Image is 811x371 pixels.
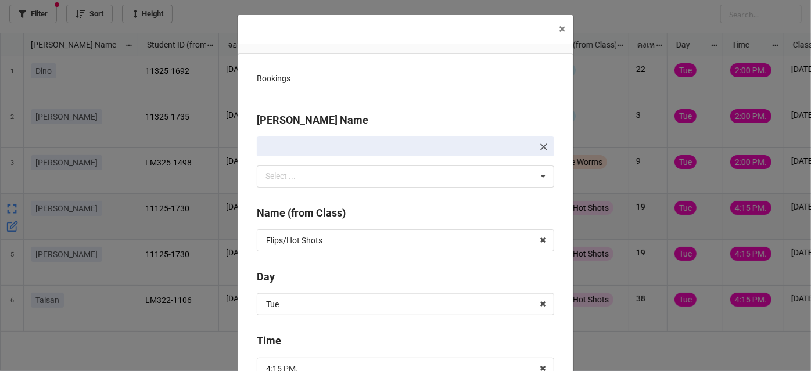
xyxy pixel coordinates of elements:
div: Select ... [263,170,313,183]
label: Time [257,333,281,349]
p: Bookings [257,73,554,84]
label: Day [257,269,275,285]
span: × [559,22,565,36]
label: [PERSON_NAME] Name [257,112,368,128]
div: Tue [266,300,279,308]
div: Flips/Hot Shots [266,236,322,244]
label: Name (from Class) [257,205,346,221]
